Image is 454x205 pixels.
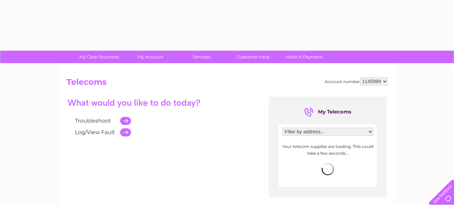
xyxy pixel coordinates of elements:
[71,51,127,63] a: My Clear Business
[225,51,281,63] a: Customer Help
[282,143,373,156] p: Your telecom supplies are loading. This could take a few seconds...
[325,77,388,85] div: Account number
[322,163,334,175] img: loading
[123,51,178,63] a: My Account
[276,51,332,63] a: Make A Payment
[174,51,230,63] a: Services
[75,118,111,124] a: Troubleshoot
[304,107,351,118] div: My Telecoms
[66,77,388,90] h2: Telecoms
[75,129,115,135] a: Log/View Fault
